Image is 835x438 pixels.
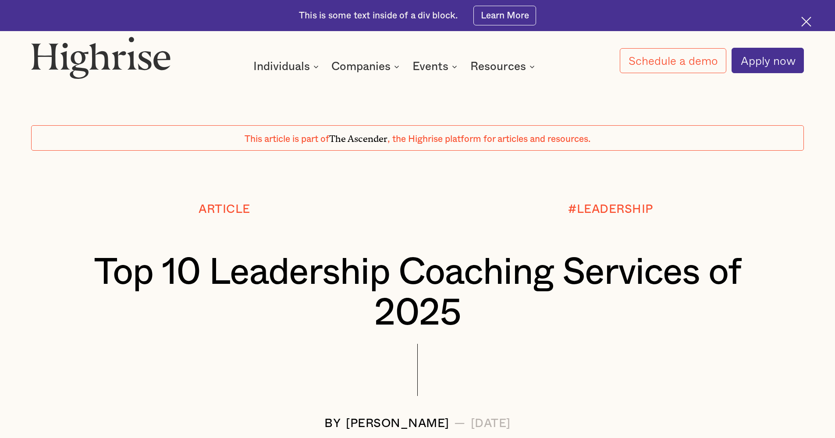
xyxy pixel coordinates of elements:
div: BY [324,417,341,430]
div: — [454,417,465,430]
div: Resources [470,61,526,72]
div: #LEADERSHIP [568,203,653,215]
span: This article is part of [245,134,329,144]
div: Companies [331,61,391,72]
img: Highrise logo [31,36,171,78]
img: Cross icon [801,17,811,27]
div: Individuals [253,61,310,72]
div: Companies [331,61,402,72]
div: Resources [470,61,537,72]
span: The Ascender [329,131,387,142]
a: Schedule a demo [620,48,727,73]
div: This is some text inside of a div block. [299,10,458,22]
div: Article [199,203,250,215]
div: Individuals [253,61,321,72]
a: Apply now [732,48,804,73]
div: [DATE] [471,417,511,430]
div: [PERSON_NAME] [346,417,449,430]
div: Events [412,61,460,72]
span: , the Highrise platform for articles and resources. [387,134,590,144]
h1: Top 10 Leadership Coaching Services of 2025 [64,252,772,334]
div: Events [412,61,448,72]
a: Learn More [473,6,536,25]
